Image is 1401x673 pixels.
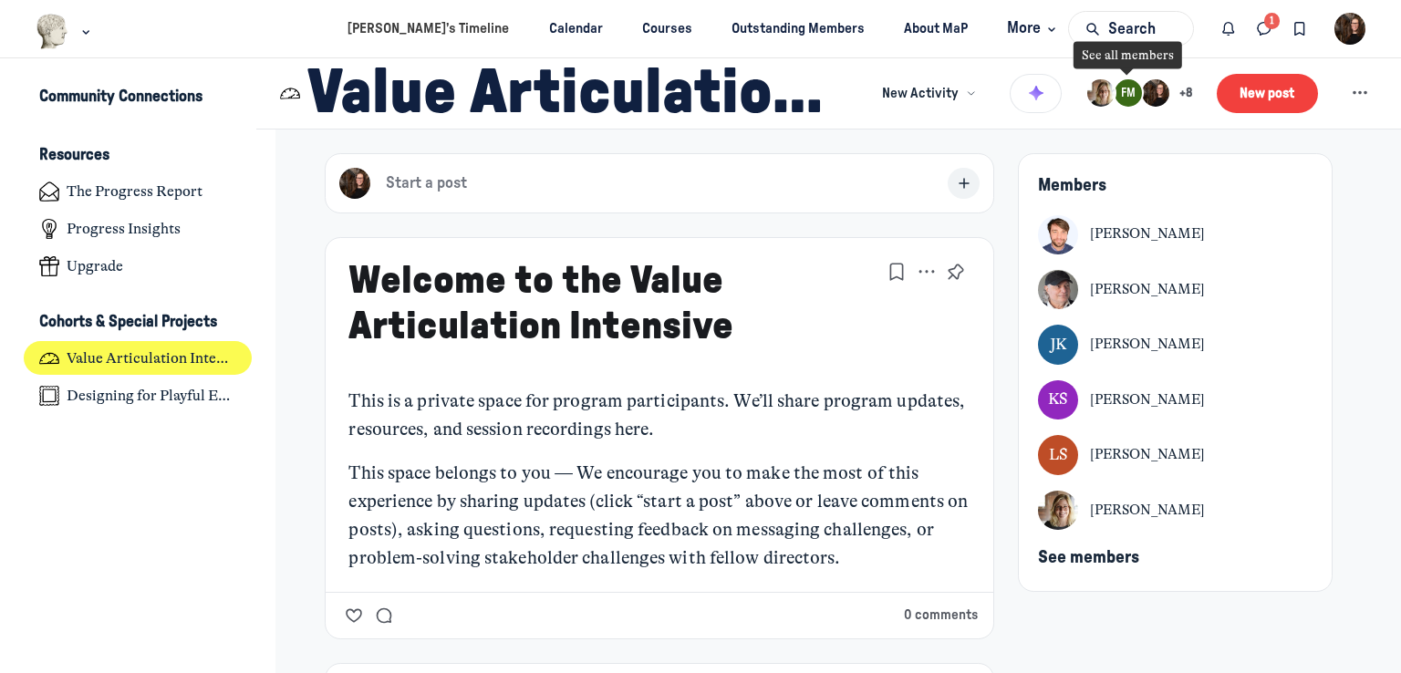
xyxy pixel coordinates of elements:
[1090,390,1205,410] div: [PERSON_NAME]
[716,12,881,46] a: Outstanding Members
[39,146,109,165] h3: Resources
[1010,69,1062,117] button: Summarize
[1038,435,1077,474] div: LS
[24,140,253,171] button: ResourcesCollapse space
[1334,13,1366,45] button: User menu options
[533,12,618,46] a: Calendar
[24,82,253,113] button: Community ConnectionsExpand space
[1211,11,1247,47] button: Notifications
[332,12,525,46] a: [PERSON_NAME]’s Timeline
[1068,11,1194,47] button: Search
[36,12,95,51] button: Museums as Progress logo
[39,88,202,107] h3: Community Connections
[1217,74,1319,113] button: New post
[991,12,1069,46] button: More
[39,313,217,332] h3: Cohorts & Special Projects
[256,58,1401,129] header: Page Header
[348,388,970,444] p: This is a private space for program participants. We’ll share program updates, resources, and ses...
[1090,445,1205,465] div: [PERSON_NAME]
[1038,325,1312,364] a: View Joan Kanigan profile
[882,84,959,104] span: New Activity
[67,387,236,405] h4: Designing for Playful Engagement
[1007,16,1061,41] span: More
[1115,79,1142,107] div: FM
[1282,11,1317,47] button: Bookmarks
[626,12,708,46] a: Courses
[1179,86,1193,101] span: + 8
[1342,76,1377,111] button: Space settings
[912,258,939,285] button: Post actions
[888,12,984,46] a: About MaP
[1038,325,1077,364] div: JK
[1090,280,1205,300] div: [PERSON_NAME]
[67,257,123,275] h4: Upgrade
[1090,224,1205,244] div: [PERSON_NAME]
[24,378,253,412] a: Designing for Playful Engagement
[67,349,236,368] h4: Value Articulation Intensive (Cultural Leadership Lab)
[307,56,854,131] h1: Value Articulation Intensive (Cultural Leadership Lab)
[24,212,253,246] a: Progress Insights
[1038,548,1139,569] button: See members
[1038,270,1312,309] a: View John H Falk profile
[24,306,253,337] button: Cohorts & Special ProjectsCollapse space
[1038,380,1312,419] a: View Karen Bassett Stevenson profile
[1085,78,1193,109] button: +8
[1038,176,1106,197] button: Members
[36,14,69,49] img: Museums as Progress logo
[24,175,253,209] a: The Progress Report
[24,341,253,375] a: Value Articulation Intensive (Cultural Leadership Lab)
[1082,47,1174,65] div: See all members
[371,603,398,628] button: Comment on Welcome to the Value Articulation Intensive
[1090,335,1205,355] div: [PERSON_NAME]
[1038,177,1106,194] span: Members
[1010,74,1062,114] button: Summarize
[24,250,253,284] a: Upgrade
[1038,549,1139,566] span: See members
[1348,81,1372,105] svg: Space settings
[1038,491,1312,530] a: View Christine Scales profile
[904,606,978,626] button: 0 comments
[386,173,467,193] span: Start a post
[348,261,733,346] a: Welcome to the Value Articulation Intensive
[325,153,994,214] button: Start a post
[883,258,910,285] button: Bookmarks
[67,220,181,238] h4: Progress Insights
[1038,380,1077,419] div: KS
[1247,11,1282,47] button: Direct messages
[348,460,970,572] p: This space belongs to you — We encourage you to make the most of this experience by sharing updat...
[341,603,368,628] button: Like the Welcome to the Value Articulation Intensive post
[1038,215,1312,254] a: View Kyle Bowen profile
[870,76,987,111] button: New Activity
[1038,435,1312,474] a: View Linda Silver profile
[1090,501,1205,521] div: [PERSON_NAME]
[67,182,202,201] h4: The Progress Report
